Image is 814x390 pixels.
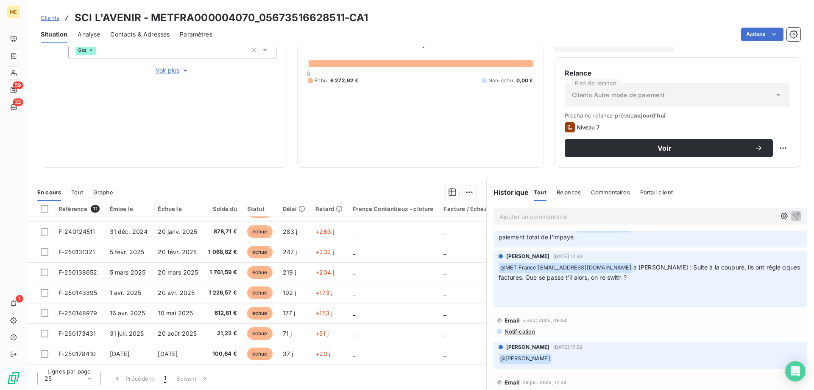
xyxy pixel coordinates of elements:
span: 5 mars 2025 [110,269,146,276]
span: 283 j [283,228,298,235]
span: En cours [37,189,61,196]
span: 1 [164,374,166,383]
span: 20 avr. 2025 [158,289,195,296]
span: _ [353,248,355,255]
div: Solde dû [208,205,237,212]
span: _ [353,228,355,235]
button: Actions [741,28,783,41]
span: 0 [307,70,310,77]
span: _ [443,289,446,296]
span: F-240124511 [59,228,95,235]
span: +51 j [315,330,329,337]
span: 31 déc. 2024 [110,228,148,235]
span: échue [247,286,273,299]
span: 6 272,92 € [330,77,359,84]
span: 1 761,59 € [208,268,237,277]
span: _ [353,330,355,337]
button: Voir plus [68,66,276,75]
span: échue [247,266,273,279]
span: Niveau 7 [577,124,599,131]
span: Non-échu [488,77,513,84]
span: 21,22 € [208,329,237,338]
div: Délai [283,205,306,212]
span: Clients Autre mode de paiement [572,91,665,99]
span: _ [353,350,355,357]
span: _ [443,330,446,337]
span: [PERSON_NAME] [506,253,550,260]
span: 23 [13,98,23,106]
span: 1 avr. 2025 [110,289,142,296]
span: échue [247,225,273,238]
span: 5 août 2025, 08:54 [522,318,567,323]
span: échue [247,307,273,320]
span: Voir [575,145,754,152]
span: 20 févr. 2025 [158,248,197,255]
span: Relances [557,189,581,196]
span: _ [443,269,446,276]
span: 878,71 € [208,227,237,236]
span: 20 mars 2025 [158,269,198,276]
span: Notification [504,328,535,335]
span: 1 226,57 € [208,289,237,297]
span: Tout [534,189,546,196]
span: Voir plus [156,66,190,75]
span: 100,64 € [208,350,237,358]
span: 20 janv. 2025 [158,228,197,235]
div: ME [7,5,20,19]
span: 59 [13,81,23,89]
span: [DATE] [158,350,178,357]
span: pour ma part je demanderais le rétablissement qu'au paiement total de l'impayé. [499,223,784,241]
span: 177 j [283,309,295,317]
span: Gaz [78,48,86,53]
span: +20 j [315,350,330,357]
span: F-250148979 [59,309,98,317]
a: Clients [41,14,59,22]
span: Prochaine relance prévue [565,112,790,119]
span: [DATE] 17:59 [553,345,583,350]
span: [DATE] 17:33 [553,254,583,259]
div: Retard [315,205,343,212]
span: échue [247,246,273,258]
span: Situation [41,30,67,39]
h3: SCI L'AVENIR - METFRA000004070_05673516628511-CA1 [75,10,368,25]
button: Précédent [108,370,159,387]
span: _ [443,309,446,317]
div: Échue le [158,205,198,212]
span: F-250178410 [59,350,96,357]
span: aujourd’hui [634,112,666,119]
span: _ [443,248,446,255]
span: 20 août 2025 [158,330,197,337]
span: F-250131321 [59,248,95,255]
span: Analyse [78,30,100,39]
span: échue [247,348,273,360]
span: _ [353,289,355,296]
span: _ [353,309,355,317]
span: +232 j [315,248,334,255]
div: Facture / Echéancier [443,205,502,212]
span: _ [443,350,446,357]
span: F-250173431 [59,330,96,337]
span: @ MET France [EMAIL_ADDRESS][DOMAIN_NAME] [499,263,633,273]
span: 11 [91,205,99,213]
span: 612,81 € [208,309,237,317]
span: [DATE] [110,350,130,357]
span: 71 j [283,330,292,337]
h6: Historique [487,187,529,197]
button: 1 [159,370,171,387]
span: 219 j [283,269,296,276]
h6: Relance [565,68,790,78]
div: Open Intercom Messenger [785,361,806,382]
span: 0,00 € [516,77,533,84]
span: 25 [45,374,52,383]
span: 16 avr. 2025 [110,309,145,317]
span: 247 j [283,248,297,255]
span: 31 juil. 2025 [110,330,144,337]
span: 192 j [283,289,296,296]
div: France Contentieux - cloture [353,205,433,212]
button: Suivant [171,370,214,387]
div: Émise le [110,205,148,212]
span: F-250143395 [59,289,98,296]
span: à [PERSON_NAME] : Suite à la coupure, ils ont réglé qques factures. Que se passe t'il alors, on r... [499,264,802,281]
span: échue [247,327,273,340]
span: Email [505,379,520,386]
